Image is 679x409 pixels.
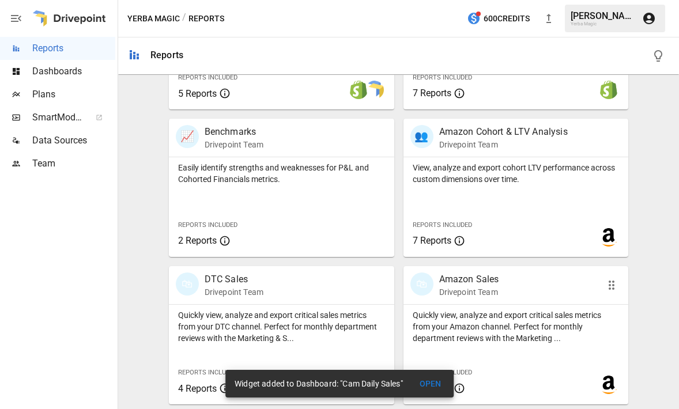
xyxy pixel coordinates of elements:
p: Amazon Cohort & LTV Analysis [439,125,568,139]
span: Plans [32,88,115,101]
div: [PERSON_NAME] [571,10,635,21]
p: Drivepoint Team [205,139,263,150]
span: Reports Included [178,74,237,81]
span: 7 Reports [413,88,451,99]
span: 4 Reports [178,383,217,394]
p: Benchmarks [205,125,263,139]
span: SmartModel [32,111,83,124]
p: Drivepoint Team [439,286,499,298]
span: Reports Included [178,221,237,229]
p: Amazon Sales [439,272,499,286]
div: 👥 [410,125,433,148]
span: Reports Included [178,369,237,376]
span: ™ [82,109,90,123]
span: Data Sources [32,134,115,147]
div: 🛍 [410,272,433,296]
p: DTC Sales [205,272,263,286]
p: Easily identify strengths and weaknesses for P&L and Cohorted Financials metrics. [178,162,385,185]
p: Drivepoint Team [205,286,263,298]
div: 🛍 [176,272,199,296]
span: 2 Reports [178,235,217,246]
span: Reports Included [413,74,472,81]
div: Yerba Magic [571,21,635,26]
span: Reports Included [413,221,472,229]
img: amazon [599,376,618,394]
p: Quickly view, analyze and export critical sales metrics from your DTC channel. Perfect for monthl... [178,309,385,344]
button: OPEN [412,373,449,395]
span: 7 Reports [413,235,451,246]
div: / [182,12,186,26]
span: Team [32,157,115,171]
div: 📈 [176,125,199,148]
img: shopify [599,81,618,99]
p: View, analyze and export cohort LTV performance across custom dimensions over time. [413,162,620,185]
span: Dashboards [32,65,115,78]
span: Reports [32,41,115,55]
button: 600Credits [462,8,534,29]
img: amazon [599,228,618,247]
span: 600 Credits [484,12,530,26]
img: smart model [365,81,384,99]
div: Widget added to Dashboard: "Cam Daily Sales" [235,373,403,394]
img: shopify [349,81,368,99]
div: Reports [150,50,183,60]
button: Yerba Magic [127,12,180,26]
span: 5 Reports [178,88,217,99]
p: Drivepoint Team [439,139,568,150]
p: Quickly view, analyze and export critical sales metrics from your Amazon channel. Perfect for mon... [413,309,620,344]
button: New version available, click to update! [537,7,560,30]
